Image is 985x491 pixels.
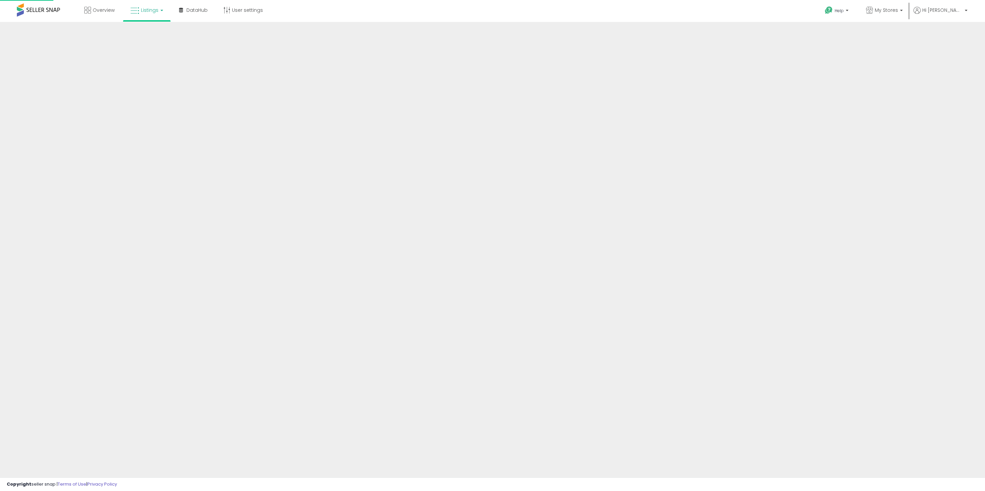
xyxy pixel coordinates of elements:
[922,7,963,13] span: Hi [PERSON_NAME]
[825,6,833,15] i: Get Help
[141,7,158,13] span: Listings
[819,1,855,22] a: Help
[835,8,844,13] span: Help
[93,7,115,13] span: Overview
[914,7,967,22] a: Hi [PERSON_NAME]
[186,7,208,13] span: DataHub
[875,7,898,13] span: My Stores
